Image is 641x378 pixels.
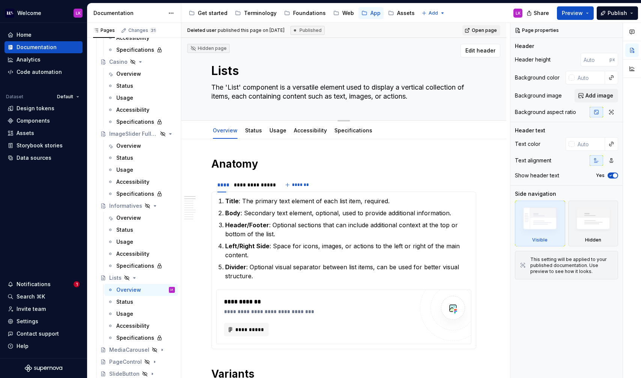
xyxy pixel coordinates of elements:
[515,201,565,246] div: Visible
[290,26,325,35] div: Published
[225,220,471,238] p: : Optional sections that can include additional context at the top or bottom of the list.
[245,127,262,133] a: Status
[515,172,559,179] div: Show header text
[116,250,149,258] div: Accessibility
[358,7,384,19] a: App
[104,284,178,296] a: OverviewLK
[515,92,562,99] div: Background image
[210,122,241,138] div: Overview
[104,212,178,224] a: Overview
[342,9,354,17] div: Web
[116,118,154,126] div: Specifications
[225,209,241,217] strong: Body
[608,9,627,17] span: Publish
[515,127,545,134] div: Header text
[17,305,46,313] div: Invite team
[17,31,32,39] div: Home
[150,27,156,33] span: 31
[116,226,133,234] div: Status
[532,237,548,243] div: Visible
[6,94,23,100] div: Dataset
[109,202,142,210] div: Informatives
[419,8,447,18] button: Add
[530,256,613,274] div: This setting will be applied to your published documentation. Use preview to see how it looks.
[609,57,615,63] p: px
[216,196,471,344] section-item: List
[76,10,81,16] div: LK
[225,242,269,250] strong: Left/Right Side
[97,200,178,212] a: Informatives
[5,127,83,139] a: Assets
[104,44,178,56] a: Specifications
[5,278,83,290] button: Notifications1
[116,46,154,54] div: Specifications
[242,122,265,138] div: Status
[198,9,227,17] div: Get started
[116,178,149,186] div: Accessibility
[116,298,133,306] div: Status
[17,56,41,63] div: Analytics
[397,9,415,17] div: Assets
[557,6,594,20] button: Preview
[104,140,178,152] a: Overview
[225,263,246,271] strong: Divider
[294,127,327,133] a: Accessibility
[5,41,83,53] a: Documentation
[97,344,178,356] a: MediaCarousel
[93,9,164,17] div: Documentation
[116,238,133,246] div: Usage
[116,214,141,222] div: Overview
[116,82,133,90] div: Status
[104,308,178,320] a: Usage
[116,94,133,102] div: Usage
[116,334,154,342] div: Specifications
[116,106,149,114] div: Accessibility
[17,342,29,350] div: Help
[575,71,605,84] input: Auto
[104,320,178,332] a: Accessibility
[385,7,418,19] a: Assets
[116,310,133,318] div: Usage
[429,10,438,16] span: Add
[17,43,57,51] div: Documentation
[5,328,83,340] button: Contact support
[213,127,238,133] a: Overview
[54,91,83,102] button: Default
[244,9,277,17] div: Terminology
[17,154,51,162] div: Data sources
[104,92,178,104] a: Usage
[17,293,45,300] div: Search ⌘K
[116,322,149,330] div: Accessibility
[104,248,178,260] a: Accessibility
[104,188,178,200] a: Specifications
[597,6,638,20] button: Publish
[116,166,133,174] div: Usage
[104,296,178,308] a: Status
[515,108,576,116] div: Background aspect ratio
[585,237,601,243] div: Hidden
[515,42,534,50] div: Header
[334,127,372,133] a: Specifications
[116,286,141,294] div: Overview
[109,346,149,354] div: MediaCarousel
[462,25,500,36] a: Open page
[331,122,375,138] div: Specifications
[460,44,500,57] button: Edit header
[562,9,583,17] span: Preview
[187,27,284,33] span: published this page on [DATE]
[5,9,14,18] img: 605a6a57-6d48-4b1b-b82b-b0bc8b12f237.png
[269,127,286,133] a: Usage
[5,29,83,41] a: Home
[109,370,140,378] div: SlideButton
[293,9,326,17] div: Foundations
[93,27,115,33] div: Pages
[516,10,521,16] div: LK
[5,66,83,78] a: Code automation
[17,117,50,124] div: Components
[116,70,141,78] div: Overview
[575,137,605,151] input: Auto
[104,176,178,188] a: Accessibility
[5,139,83,151] a: Storybook stories
[515,140,540,148] div: Text color
[17,318,38,325] div: Settings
